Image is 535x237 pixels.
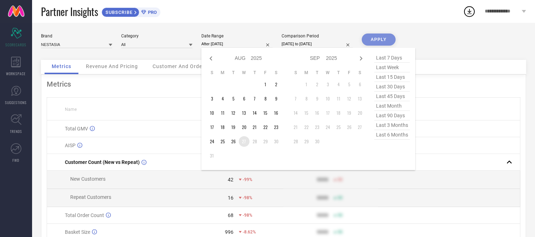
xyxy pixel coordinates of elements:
td: Wed Sep 10 2025 [323,93,333,104]
td: Sat Aug 09 2025 [271,93,282,104]
span: last 30 days [374,82,410,92]
input: Select comparison period [282,40,353,48]
td: Fri Aug 08 2025 [260,93,271,104]
td: Fri Aug 01 2025 [260,79,271,90]
td: Wed Aug 13 2025 [239,108,250,118]
th: Sunday [290,70,301,76]
div: 42 [228,177,233,182]
td: Thu Aug 28 2025 [250,136,260,147]
span: Name [65,107,77,112]
span: last 6 months [374,130,410,140]
td: Mon Sep 29 2025 [301,136,312,147]
td: Wed Aug 06 2025 [239,93,250,104]
span: last 7 days [374,53,410,63]
td: Wed Sep 24 2025 [323,122,333,133]
td: Mon Sep 01 2025 [301,79,312,90]
td: Thu Aug 14 2025 [250,108,260,118]
div: Open download list [463,5,476,18]
td: Thu Sep 04 2025 [333,79,344,90]
th: Tuesday [312,70,323,76]
div: 9999 [317,229,328,235]
span: SUBSCRIBE [102,10,134,15]
th: Monday [217,70,228,76]
td: Tue Aug 05 2025 [228,93,239,104]
td: Mon Aug 18 2025 [217,122,228,133]
td: Mon Sep 22 2025 [301,122,312,133]
th: Thursday [333,70,344,76]
div: 9999 [317,177,328,182]
div: 9999 [317,195,328,201]
span: TRENDS [10,129,22,134]
td: Thu Sep 11 2025 [333,93,344,104]
td: Sun Sep 07 2025 [290,93,301,104]
td: Tue Aug 19 2025 [228,122,239,133]
th: Saturday [355,70,365,76]
div: Metrics [47,80,520,88]
td: Sat Aug 23 2025 [271,122,282,133]
div: Previous month [207,54,215,63]
span: Revenue And Pricing [86,63,138,69]
td: Tue Sep 09 2025 [312,93,323,104]
span: Metrics [52,63,71,69]
div: 996 [225,229,233,235]
td: Fri Sep 05 2025 [344,79,355,90]
span: PRO [146,10,157,15]
span: last 15 days [374,72,410,82]
input: Select date range [201,40,273,48]
span: Partner Insights [41,4,98,19]
td: Sat Sep 20 2025 [355,108,365,118]
td: Mon Aug 11 2025 [217,108,228,118]
td: Tue Sep 02 2025 [312,79,323,90]
td: Sun Sep 21 2025 [290,122,301,133]
td: Thu Sep 25 2025 [333,122,344,133]
td: Sun Aug 31 2025 [207,150,217,161]
td: Sun Aug 17 2025 [207,122,217,133]
span: FWD [13,158,20,163]
td: Wed Sep 17 2025 [323,108,333,118]
td: Tue Sep 23 2025 [312,122,323,133]
span: last 45 days [374,92,410,101]
td: Thu Aug 07 2025 [250,93,260,104]
span: 50 [338,230,343,235]
td: Sat Sep 27 2025 [355,122,365,133]
span: Total GMV [65,126,88,132]
td: Sat Aug 02 2025 [271,79,282,90]
td: Tue Aug 26 2025 [228,136,239,147]
td: Wed Sep 03 2025 [323,79,333,90]
div: 16 [228,195,233,201]
span: -98% [243,213,252,218]
div: 9999 [317,212,328,218]
span: WORKSPACE [6,71,26,76]
th: Thursday [250,70,260,76]
span: 50 [338,213,343,218]
td: Sun Sep 28 2025 [290,136,301,147]
td: Sun Aug 10 2025 [207,108,217,118]
span: last 90 days [374,111,410,120]
span: last 3 months [374,120,410,130]
th: Saturday [271,70,282,76]
td: Fri Aug 29 2025 [260,136,271,147]
div: Category [121,34,192,38]
td: Tue Aug 12 2025 [228,108,239,118]
td: Mon Sep 15 2025 [301,108,312,118]
td: Sat Aug 16 2025 [271,108,282,118]
span: AISP [65,143,76,148]
th: Friday [260,70,271,76]
span: SCORECARDS [6,42,27,47]
span: Customer And Orders [153,63,207,69]
span: -8.62% [243,230,256,235]
span: Customer Count (New vs Repeat) [65,159,140,165]
td: Thu Sep 18 2025 [333,108,344,118]
td: Fri Aug 15 2025 [260,108,271,118]
span: Total Order Count [65,212,104,218]
span: last week [374,63,410,72]
span: last month [374,101,410,111]
td: Tue Sep 30 2025 [312,136,323,147]
span: New Customers [70,176,106,182]
td: Fri Sep 12 2025 [344,93,355,104]
td: Wed Aug 20 2025 [239,122,250,133]
td: Tue Sep 16 2025 [312,108,323,118]
td: Sat Aug 30 2025 [271,136,282,147]
td: Mon Sep 08 2025 [301,93,312,104]
span: -98% [243,195,252,200]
